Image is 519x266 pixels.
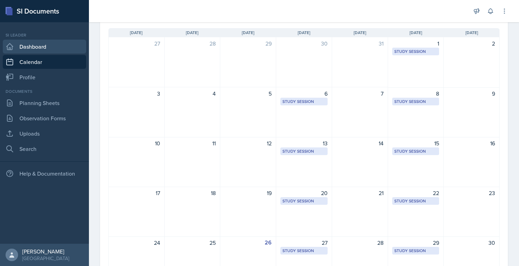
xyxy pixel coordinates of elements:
[169,89,216,98] div: 4
[113,89,160,98] div: 3
[130,30,142,36] span: [DATE]
[392,39,439,48] div: 1
[282,198,326,204] div: Study Session
[282,98,326,105] div: Study Session
[282,248,326,254] div: Study Session
[394,98,437,105] div: Study Session
[336,189,384,197] div: 21
[22,248,69,255] div: [PERSON_NAME]
[3,142,86,156] a: Search
[224,239,272,247] div: 26
[394,198,437,204] div: Study Session
[448,89,495,98] div: 9
[392,189,439,197] div: 22
[224,89,272,98] div: 5
[280,89,328,98] div: 6
[298,30,310,36] span: [DATE]
[242,30,254,36] span: [DATE]
[3,111,86,125] a: Observation Forms
[354,30,366,36] span: [DATE]
[448,139,495,147] div: 16
[336,89,384,98] div: 7
[280,239,328,247] div: 27
[224,189,272,197] div: 19
[392,89,439,98] div: 8
[466,30,478,36] span: [DATE]
[394,48,437,55] div: Study Session
[448,189,495,197] div: 23
[448,39,495,48] div: 2
[224,139,272,147] div: 12
[22,255,69,262] div: [GEOGRAPHIC_DATA]
[3,96,86,110] a: Planning Sheets
[410,30,422,36] span: [DATE]
[186,30,198,36] span: [DATE]
[280,189,328,197] div: 20
[113,239,160,247] div: 24
[169,139,216,147] div: 11
[336,39,384,48] div: 31
[3,167,86,180] div: Help & Documentation
[280,139,328,147] div: 13
[394,248,437,254] div: Study Session
[3,70,86,84] a: Profile
[3,127,86,140] a: Uploads
[448,239,495,247] div: 30
[394,148,437,154] div: Study Session
[280,39,328,48] div: 30
[113,139,160,147] div: 10
[3,40,86,54] a: Dashboard
[3,88,86,95] div: Documents
[113,189,160,197] div: 17
[336,239,384,247] div: 28
[3,55,86,69] a: Calendar
[169,239,216,247] div: 25
[392,239,439,247] div: 29
[113,39,160,48] div: 27
[169,39,216,48] div: 28
[336,139,384,147] div: 14
[282,148,326,154] div: Study Session
[3,32,86,38] div: Si leader
[169,189,216,197] div: 18
[224,39,272,48] div: 29
[392,139,439,147] div: 15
